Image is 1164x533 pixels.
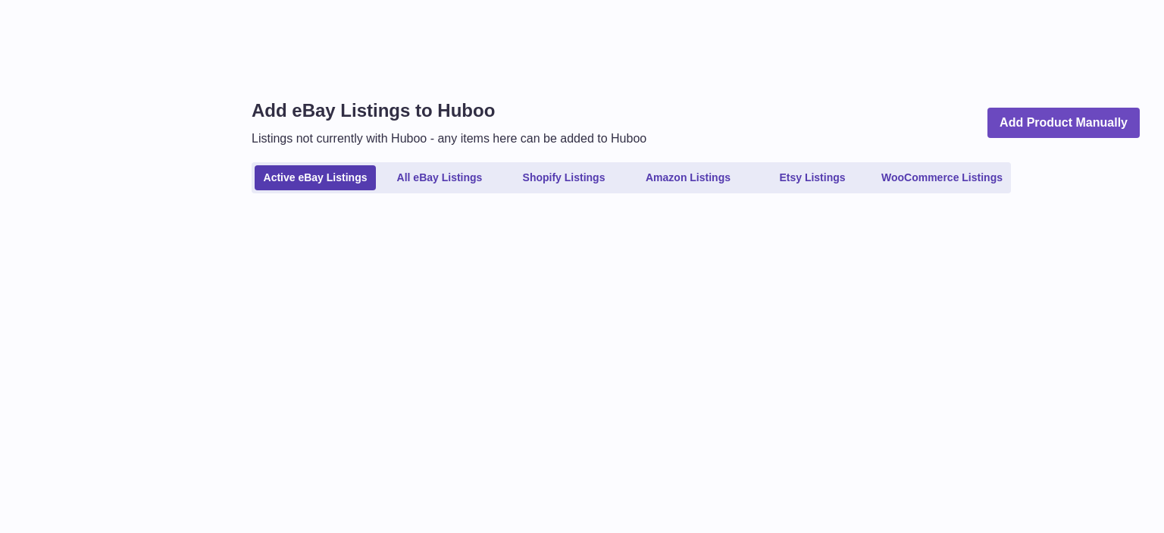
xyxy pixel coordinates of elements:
[752,165,873,190] a: Etsy Listings
[252,130,646,147] p: Listings not currently with Huboo - any items here can be added to Huboo
[627,165,749,190] a: Amazon Listings
[252,99,646,123] h1: Add eBay Listings to Huboo
[255,165,376,190] a: Active eBay Listings
[503,165,624,190] a: Shopify Listings
[987,108,1140,139] a: Add Product Manually
[876,165,1008,190] a: WooCommerce Listings
[379,165,500,190] a: All eBay Listings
